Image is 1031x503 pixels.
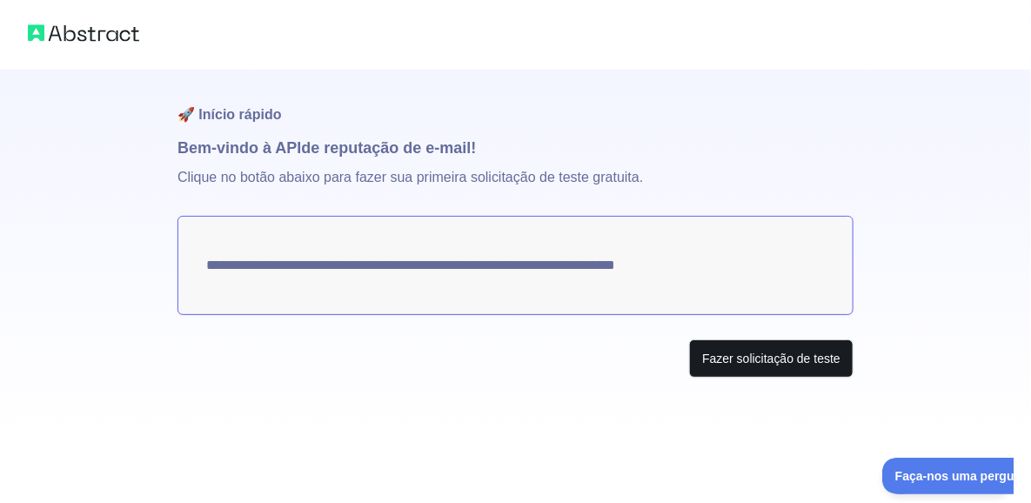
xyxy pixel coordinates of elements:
[689,339,854,379] button: Fazer solicitação de teste
[702,352,840,366] font: Fazer solicitação de teste
[13,11,151,25] font: Faça-nos uma pergunta
[177,139,301,157] font: Bem-vindo à API
[301,139,471,157] font: de reputação de e-mail
[28,21,139,45] img: Logotipo abstrato
[177,107,282,122] font: 🚀 Início rápido
[177,170,643,184] font: Clique no botão abaixo para fazer sua primeira solicitação de teste gratuita.
[471,139,476,157] font: !
[882,458,1014,494] iframe: Alternar suporte ao cliente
